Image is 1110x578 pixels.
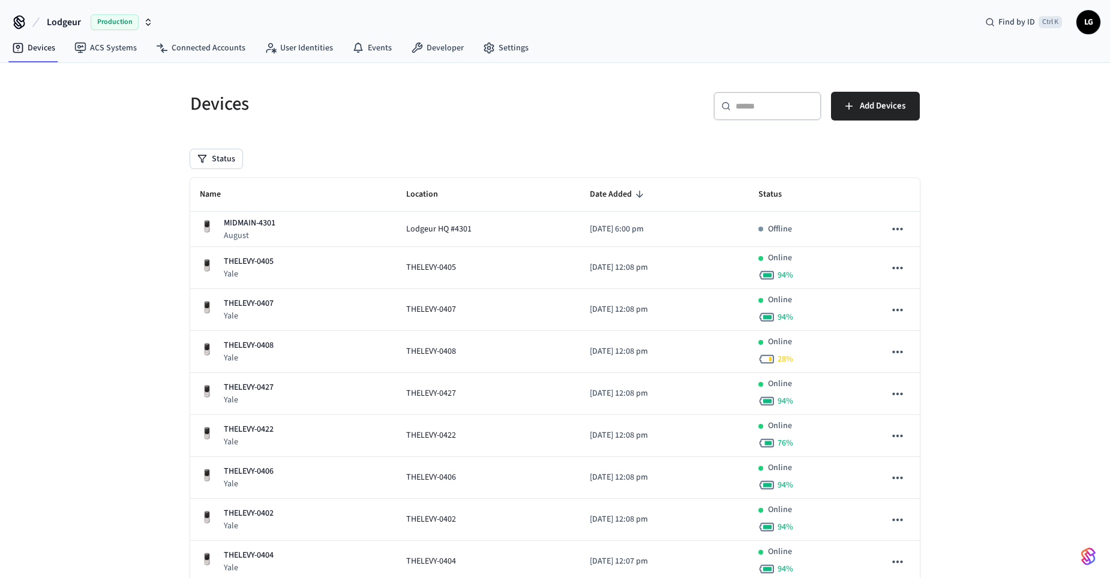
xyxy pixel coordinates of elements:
[224,436,274,448] p: Yale
[224,381,274,394] p: THELEVY-0427
[401,37,473,59] a: Developer
[590,261,739,274] p: [DATE] 12:08 pm
[778,353,793,365] span: 28 %
[1039,16,1062,28] span: Ctrl K
[146,37,255,59] a: Connected Accounts
[1081,547,1096,566] img: SeamLogoGradient.69752ec5.svg
[406,223,472,236] span: Lodgeur HQ #4301
[224,549,274,562] p: THELEVY-0404
[1076,10,1100,34] button: LG
[224,268,274,280] p: Yale
[200,384,214,399] img: Yale Assure Touchscreen Wifi Smart Lock, Satin Nickel, Front
[590,185,647,204] span: Date Added
[65,37,146,59] a: ACS Systems
[224,394,274,406] p: Yale
[768,546,792,558] p: Online
[768,462,792,474] p: Online
[224,478,274,490] p: Yale
[200,185,236,204] span: Name
[976,11,1072,33] div: Find by IDCtrl K
[224,352,274,364] p: Yale
[1078,11,1099,33] span: LG
[590,345,739,358] p: [DATE] 12:08 pm
[778,479,793,491] span: 94 %
[768,378,792,390] p: Online
[406,555,456,568] span: THELEVY-0404
[190,149,242,168] button: Status
[778,563,793,575] span: 94 %
[590,513,739,526] p: [DATE] 12:08 pm
[406,387,456,400] span: THELEVY-0427
[224,465,274,478] p: THELEVY-0406
[47,15,81,29] span: Lodgeur
[224,297,274,310] p: THELEVY-0407
[768,420,792,432] p: Online
[224,562,274,574] p: Yale
[590,555,739,568] p: [DATE] 12:07 pm
[255,37,343,59] a: User Identities
[224,255,274,268] p: THELEVY-0405
[200,426,214,441] img: Yale Assure Touchscreen Wifi Smart Lock, Satin Nickel, Front
[590,223,739,236] p: [DATE] 6:00 pm
[406,345,456,358] span: THELEVY-0408
[200,552,214,567] img: Yale Assure Touchscreen Wifi Smart Lock, Satin Nickel, Front
[200,300,214,315] img: Yale Assure Touchscreen Wifi Smart Lock, Satin Nickel, Front
[768,252,792,264] p: Online
[224,230,275,242] p: August
[406,471,456,484] span: THELEVY-0406
[860,98,905,114] span: Add Devices
[2,37,65,59] a: Devices
[778,395,793,407] span: 94 %
[190,92,548,116] h5: Devices
[224,217,275,230] p: MIDMAIN-4301
[406,429,456,442] span: THELEVY-0422
[768,504,792,516] p: Online
[768,336,792,348] p: Online
[473,37,538,59] a: Settings
[200,258,214,273] img: Yale Assure Touchscreen Wifi Smart Lock, Satin Nickel, Front
[224,507,274,520] p: THELEVY-0402
[224,310,274,322] p: Yale
[778,437,793,449] span: 76 %
[406,303,456,316] span: THELEVY-0407
[200,342,214,357] img: Yale Assure Touchscreen Wifi Smart Lock, Satin Nickel, Front
[768,294,792,306] p: Online
[406,261,456,274] span: THELEVY-0405
[778,269,793,281] span: 94 %
[224,520,274,532] p: Yale
[406,185,454,204] span: Location
[590,303,739,316] p: [DATE] 12:08 pm
[91,14,139,30] span: Production
[224,339,274,352] p: THELEVY-0408
[998,16,1035,28] span: Find by ID
[200,219,214,234] img: Yale Assure Touchscreen Wifi Smart Lock, Satin Nickel, Front
[200,468,214,483] img: Yale Assure Touchscreen Wifi Smart Lock, Satin Nickel, Front
[590,387,739,400] p: [DATE] 12:08 pm
[768,223,792,236] p: Offline
[758,185,797,204] span: Status
[831,92,920,121] button: Add Devices
[343,37,401,59] a: Events
[778,521,793,533] span: 94 %
[778,311,793,323] span: 94 %
[590,429,739,442] p: [DATE] 12:08 pm
[590,471,739,484] p: [DATE] 12:08 pm
[406,513,456,526] span: THELEVY-0402
[224,423,274,436] p: THELEVY-0422
[200,510,214,525] img: Yale Assure Touchscreen Wifi Smart Lock, Satin Nickel, Front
